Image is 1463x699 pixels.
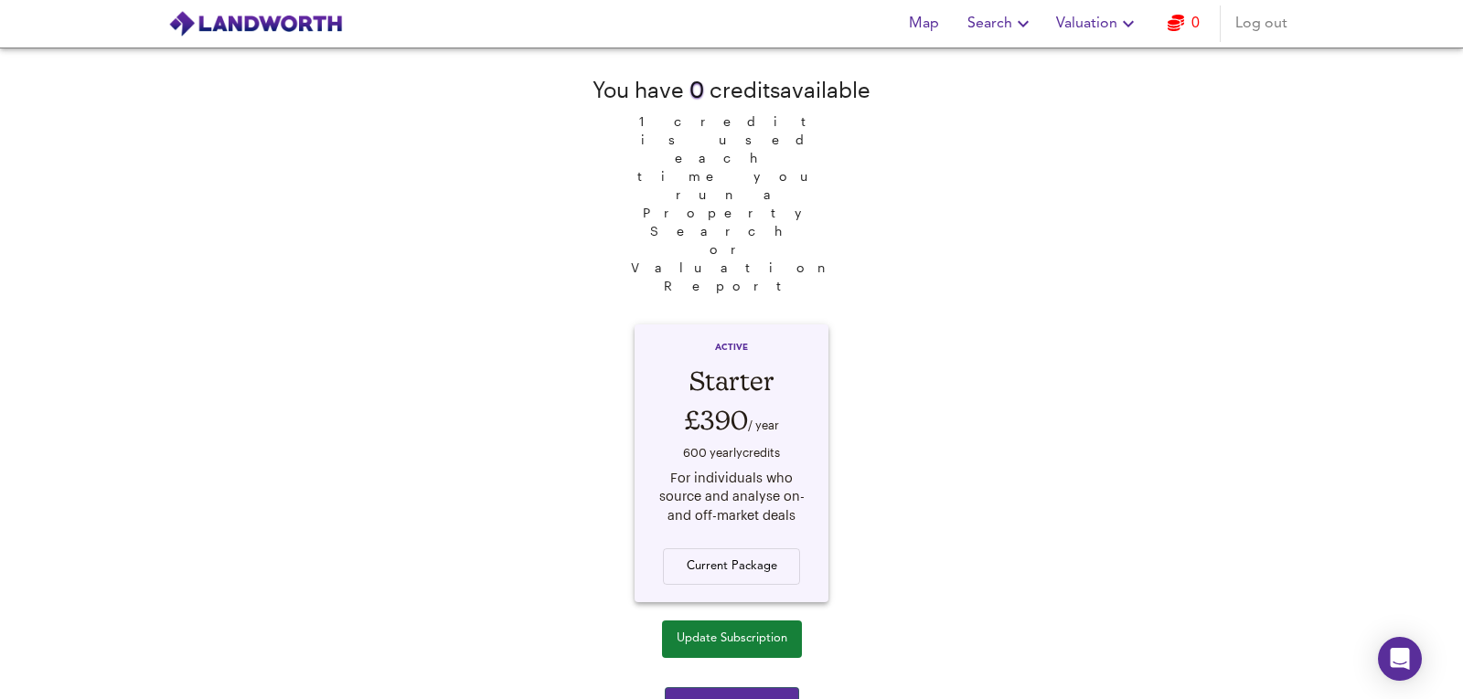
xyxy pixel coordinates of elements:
span: / year [748,418,779,431]
button: Log out [1228,5,1295,42]
div: ACTIVE [652,342,811,362]
button: 0 [1154,5,1212,42]
div: Open Intercom Messenger [1378,637,1422,681]
span: Log out [1235,11,1287,37]
span: 1 credit is used each time you run a Property Search or Valuation Report [622,105,841,295]
span: Valuation [1056,11,1139,37]
span: Update Subscription [677,629,787,650]
span: Map [902,11,945,37]
button: Valuation [1049,5,1147,42]
div: £390 [652,399,811,440]
div: 600 yearly credit s [652,440,811,468]
div: You have credit s available [593,74,870,105]
div: Starter [652,362,811,399]
a: 0 [1168,11,1200,37]
button: Map [894,5,953,42]
button: Search [960,5,1041,42]
button: Update Subscription [662,620,802,658]
span: Search [967,11,1034,37]
div: For individuals who source and analyse on- and off-market deals [652,469,811,525]
span: 0 [689,77,704,102]
img: logo [168,10,343,37]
